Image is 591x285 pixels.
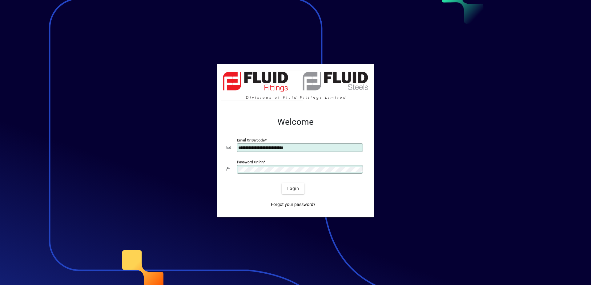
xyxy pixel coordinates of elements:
span: Login [287,185,299,192]
mat-label: Password or Pin [237,160,263,164]
a: Forgot your password? [268,199,318,210]
button: Login [282,183,304,194]
h2: Welcome [227,117,364,127]
mat-label: Email or Barcode [237,138,265,142]
span: Forgot your password? [271,201,316,208]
